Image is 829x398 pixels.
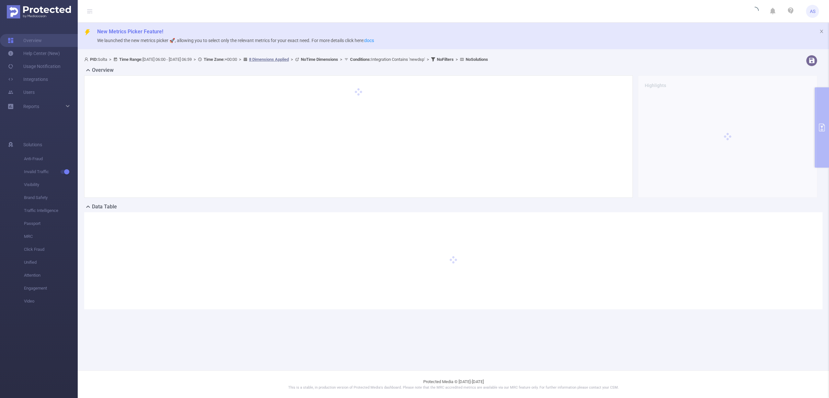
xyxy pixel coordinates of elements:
[350,57,425,62] span: Integration Contains 'newdsp'
[119,57,142,62] b: Time Range:
[23,138,42,151] span: Solutions
[24,243,78,256] span: Click Fraud
[24,165,78,178] span: Invalid Traffic
[24,295,78,308] span: Video
[350,57,371,62] b: Conditions :
[810,5,815,18] span: AS
[78,370,829,398] footer: Protected Media © [DATE]-[DATE]
[97,28,163,35] span: New Metrics Picker Feature!
[249,57,289,62] u: 8 Dimensions Applied
[7,5,71,18] img: Protected Media
[338,57,344,62] span: >
[92,203,117,211] h2: Data Table
[107,57,113,62] span: >
[97,38,374,43] span: We launched the new metrics picker 🚀, allowing you to select only the relevant metrics for your e...
[90,57,98,62] b: PID:
[24,152,78,165] span: Anti-Fraud
[24,178,78,191] span: Visibility
[8,60,61,73] a: Usage Notification
[23,104,39,109] span: Reports
[84,57,90,61] i: icon: user
[289,57,295,62] span: >
[24,191,78,204] span: Brand Safety
[24,282,78,295] span: Engagement
[24,256,78,269] span: Unified
[84,57,488,62] span: Solta [DATE] 06:00 - [DATE] 06:59 +00:00
[466,57,488,62] b: No Solutions
[94,385,813,391] p: This is a stable, in production version of Protected Media's dashboard. Please note that the MRC ...
[437,57,454,62] b: No Filters
[8,86,35,99] a: Users
[425,57,431,62] span: >
[8,34,42,47] a: Overview
[454,57,460,62] span: >
[364,38,374,43] a: docs
[301,57,338,62] b: No Time Dimensions
[24,217,78,230] span: Passport
[24,230,78,243] span: MRC
[8,73,48,86] a: Integrations
[819,28,824,35] button: icon: close
[23,100,39,113] a: Reports
[24,269,78,282] span: Attention
[8,47,60,60] a: Help Center (New)
[751,7,759,16] i: icon: loading
[192,57,198,62] span: >
[84,29,91,36] i: icon: thunderbolt
[819,29,824,34] i: icon: close
[237,57,243,62] span: >
[92,66,114,74] h2: Overview
[204,57,225,62] b: Time Zone:
[24,204,78,217] span: Traffic Intelligence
